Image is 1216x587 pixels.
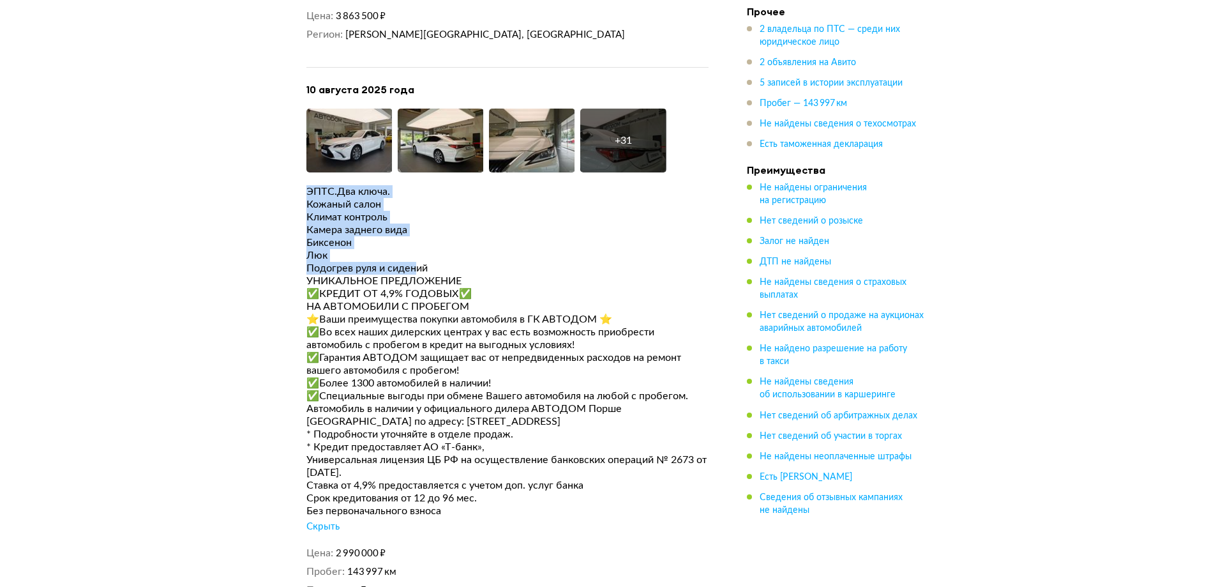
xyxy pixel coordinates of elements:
[760,217,863,225] span: Нет сведений о розыске
[306,505,709,517] div: Без первоначального взноса
[306,224,709,236] div: Камера заднего вида
[306,185,709,198] div: ЭПТС.Два ключа.
[306,236,709,249] div: Биксенон
[747,5,926,18] h4: Прочее
[398,109,484,172] img: Car Photo
[760,411,917,420] span: Нет сведений об арбитражных делах
[306,326,709,351] div: ✅Во всех наших дилерских центрах у вас есть возможность приобрести автомобиль с пробегом в кредит...
[760,25,900,47] span: 2 владельца по ПТС — среди них юридическое лицо
[760,257,831,266] span: ДТП не найдены
[760,58,856,67] span: 2 объявления на Авито
[306,377,709,390] div: ✅Более 1300 автомобилей в наличии!
[760,140,883,149] span: Есть таможенная декларация
[306,10,333,23] dt: Цена
[489,109,575,172] img: Car Photo
[345,30,625,40] span: [PERSON_NAME][GEOGRAPHIC_DATA], [GEOGRAPHIC_DATA]
[306,28,343,42] dt: Регион
[306,565,345,579] dt: Пробег
[306,428,709,441] div: * Подробности уточняйте в отделе продаж.
[306,313,709,326] div: ⭐Ваши преимущества покупки автомобиля в ГК АВТОДОМ ⭐
[306,262,709,275] div: Подогрев руля и сидений
[306,351,709,377] div: ✅Гарантия АВТОДОМ защищает вас от непредвиденных расходов на ремонт вашего автомобиля с пробегом!
[760,119,916,128] span: Не найдены сведения о техосмотрах
[760,344,907,366] span: Не найдено разрешение на работу в такси
[336,549,386,558] span: 2 990 000 ₽
[306,479,709,492] div: Ставка от 4,9% предоставляется с учетом доп. услуг банка
[760,431,902,440] span: Нет сведений об участии в торгах
[760,237,829,246] span: Залог не найден
[306,547,333,560] dt: Цена
[760,99,847,108] span: Пробег — 143 997 км
[760,377,896,399] span: Не найдены сведения об использовании в каршеринге
[306,287,709,300] div: ✅КРЕДИТ ОТ 4,9% ГОДОВЫХ✅
[760,79,903,88] span: 5 записей в истории эксплуатации
[760,311,924,333] span: Нет сведений о продаже на аукционах аварийных автомобилей
[306,211,709,224] div: Климат контроль
[760,472,852,481] span: Есть [PERSON_NAME]
[760,183,867,205] span: Не найдены ограничения на регистрацию
[306,441,709,454] div: * ⁠Кредит предоставляет АО «Т-банк»,
[760,492,903,514] span: Сведения об отзывных кампаниях не найдены
[306,300,709,313] div: НА АВТОМОБИЛИ С ПРОБЕГОМ
[306,198,709,211] div: Кожаный салон
[306,454,709,479] div: Универсальная лицензия ЦБ РФ на осуществление банковских операций № 2673 от [DATE].
[336,11,386,21] span: 3 863 500 ₽
[615,134,632,147] div: + 31
[306,275,709,287] div: УНИКАЛЬНОЕ ПРЕДЛОЖЕНИЕ
[306,109,393,172] img: Car Photo
[747,164,926,176] h4: Преимущества
[306,390,709,402] div: ✅Специальные выгоды при обмене Вашего автомобиля на любой с пробегом.
[306,521,340,533] div: Скрыть
[306,402,709,428] div: Автомобиль в наличии у официального дилера АВТОДОМ Порше [GEOGRAPHIC_DATA] по адресу: [STREET_ADD...
[760,452,912,461] span: Не найдены неоплаченные штрафы
[760,278,906,300] span: Не найдены сведения о страховых выплатах
[306,83,709,96] h4: 10 августа 2025 года
[306,492,709,505] div: Срок кредитования от 12 до 96 мес.
[347,567,396,577] span: 143 997 км
[306,249,709,262] div: Люк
